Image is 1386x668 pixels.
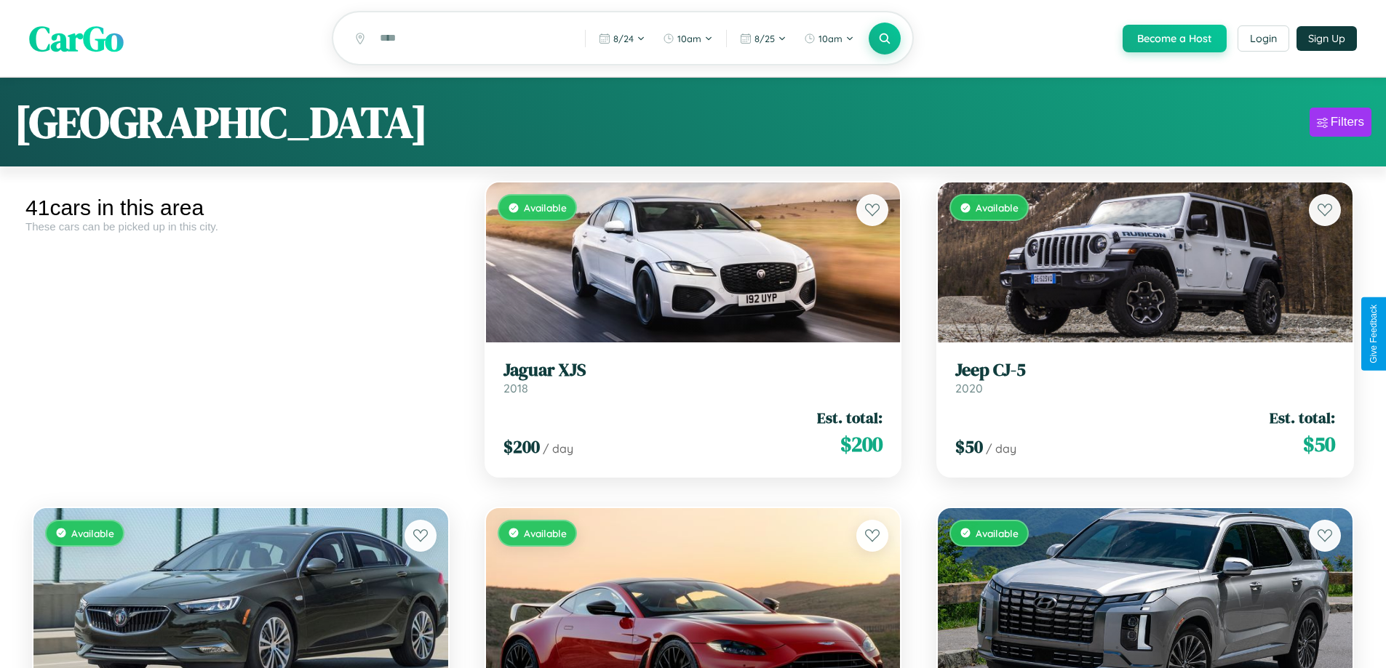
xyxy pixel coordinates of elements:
a: Jaguar XJS2018 [503,360,883,395]
span: Est. total: [1270,407,1335,428]
div: Give Feedback [1369,305,1379,363]
button: Filters [1310,108,1371,137]
button: 8/24 [592,27,653,50]
span: Available [976,527,1019,539]
span: 8 / 24 [613,33,634,44]
button: 8/25 [733,27,794,50]
span: Available [524,201,567,214]
button: Login [1238,25,1289,52]
span: Est. total: [817,407,883,428]
h1: [GEOGRAPHIC_DATA] [15,92,428,152]
span: 2018 [503,381,528,395]
span: 10am [677,33,701,44]
span: / day [986,441,1016,456]
span: $ 200 [503,435,540,459]
span: 10am [819,33,843,44]
span: CarGo [29,15,124,63]
button: 10am [797,27,861,50]
div: Filters [1331,115,1364,129]
span: Available [976,201,1019,214]
span: 8 / 25 [754,33,775,44]
span: Available [524,527,567,539]
div: 41 cars in this area [25,196,456,220]
span: $ 50 [1303,430,1335,459]
h3: Jeep CJ-5 [955,360,1335,381]
span: $ 200 [840,430,883,459]
span: Available [71,527,114,539]
div: These cars can be picked up in this city. [25,220,456,233]
button: Sign Up [1297,26,1357,51]
a: Jeep CJ-52020 [955,360,1335,395]
span: 2020 [955,381,983,395]
button: 10am [656,27,720,50]
button: Become a Host [1123,25,1227,52]
h3: Jaguar XJS [503,360,883,381]
span: $ 50 [955,435,983,459]
span: / day [543,441,573,456]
